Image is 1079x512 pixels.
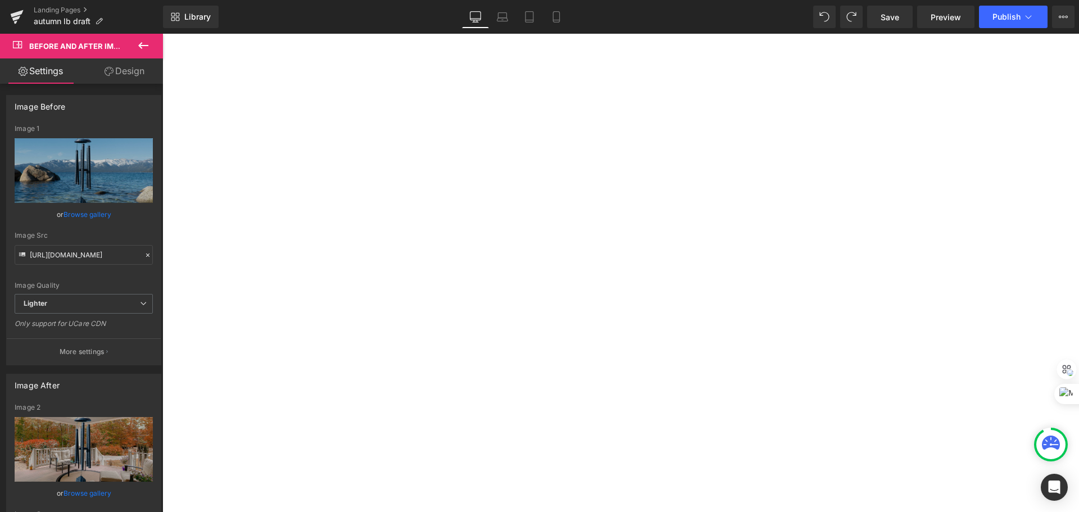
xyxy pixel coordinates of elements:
div: Image Quality [15,282,153,289]
button: Publish [979,6,1048,28]
a: Tablet [516,6,543,28]
input: Link [15,245,153,265]
a: Browse gallery [64,483,111,503]
a: New Library [163,6,219,28]
span: Save [881,11,899,23]
div: Image 1 [15,125,153,133]
button: More settings [7,338,161,365]
span: Library [184,12,211,22]
span: Before and After Images [29,42,134,51]
div: Image Before [15,96,65,111]
a: Landing Pages [34,6,163,15]
button: More [1052,6,1075,28]
b: Lighter [24,299,47,307]
div: or [15,209,153,220]
p: More settings [60,347,105,357]
div: Image After [15,374,60,390]
span: Preview [931,11,961,23]
div: Image 2 [15,404,153,411]
a: Design [84,58,165,84]
a: Browse gallery [64,205,111,224]
div: or [15,487,153,499]
div: Only support for UCare CDN [15,319,153,336]
button: Redo [840,6,863,28]
a: Desktop [462,6,489,28]
div: Open Intercom Messenger [1041,474,1068,501]
button: Undo [813,6,836,28]
a: Laptop [489,6,516,28]
a: Preview [917,6,974,28]
div: Image Src [15,232,153,239]
span: Publish [992,12,1021,21]
a: Mobile [543,6,570,28]
span: autumn lb draft [34,17,90,26]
